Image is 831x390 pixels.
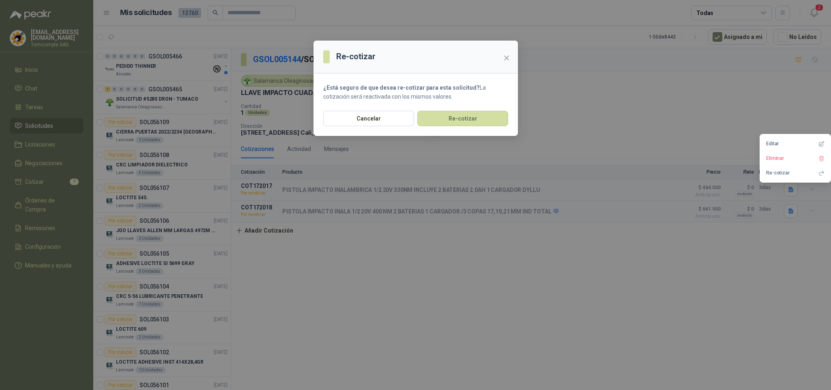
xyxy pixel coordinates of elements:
[323,84,480,91] strong: ¿Está seguro de que desea re-cotizar para esta solicitud?
[500,52,513,65] button: Close
[323,83,508,101] p: La cotización será reactivada con los mismos valores.
[336,50,376,63] h3: Re-cotizar
[323,111,414,126] button: Cancelar
[503,55,510,61] span: close
[417,111,508,126] button: Re-cotizar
